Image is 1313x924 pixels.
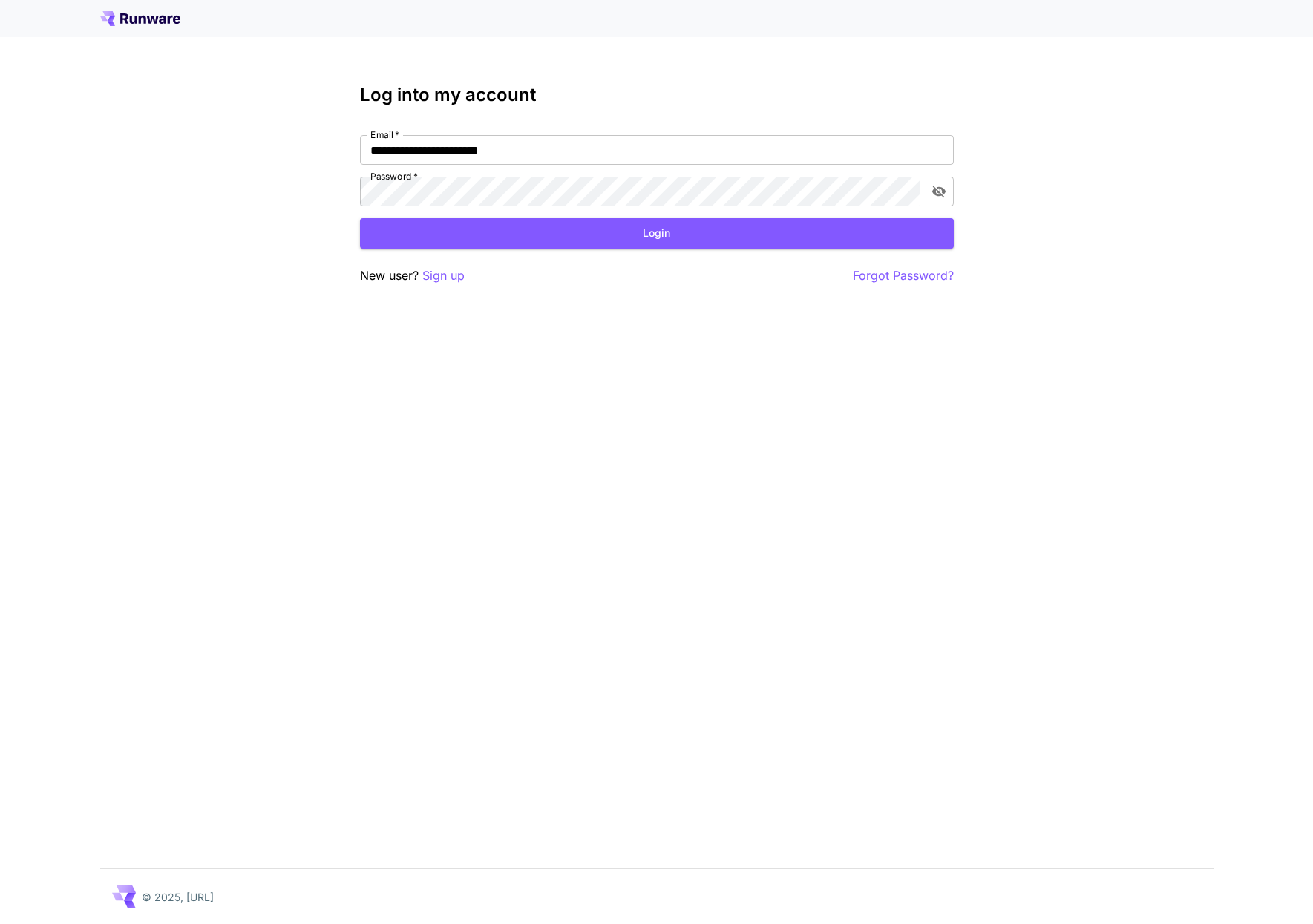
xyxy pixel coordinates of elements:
button: toggle password visibility [926,178,952,205]
label: Password [370,170,418,183]
label: Email [370,128,399,141]
button: Sign up [422,266,465,285]
h3: Log into my account [360,85,954,105]
button: Forgot Password? [853,266,954,285]
p: New user? [360,266,465,285]
button: Login [360,218,954,249]
p: © 2025, [URL] [142,889,214,905]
